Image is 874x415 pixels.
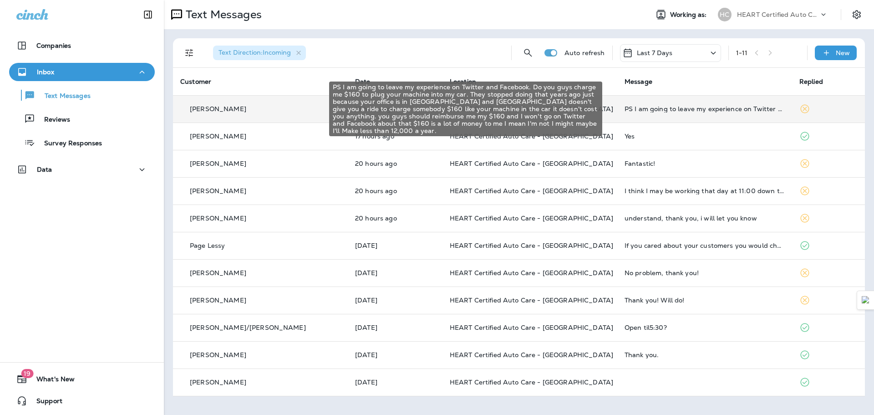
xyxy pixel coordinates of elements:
[450,351,613,359] span: HEART Certified Auto Care - [GEOGRAPHIC_DATA]
[9,109,155,128] button: Reviews
[625,105,785,113] div: PS I am going to leave my experience on Twitter and Facebook. Do you guys charge me $160 to plug ...
[450,241,613,250] span: HEART Certified Auto Care - [GEOGRAPHIC_DATA]
[9,36,155,55] button: Companies
[450,214,613,222] span: HEART Certified Auto Care - [GEOGRAPHIC_DATA]
[355,160,435,167] p: Sep 22, 2025 11:22 AM
[329,82,602,136] div: PS I am going to leave my experience on Twitter and Facebook. Do you guys charge me $160 to plug ...
[625,242,785,249] div: If you cared about your customers you would check for recalls especially for expensive repairs. I...
[355,187,435,195] p: Sep 22, 2025 11:14 AM
[355,242,435,249] p: Sep 20, 2025 07:39 PM
[355,324,435,331] p: Sep 16, 2025 04:51 PM
[799,77,823,86] span: Replied
[180,77,211,86] span: Customer
[190,133,246,140] p: [PERSON_NAME]
[213,46,306,60] div: Text Direction:Incoming
[190,242,225,249] p: Page Lessy
[355,297,435,304] p: Sep 16, 2025 05:29 PM
[564,49,605,56] p: Auto refresh
[190,269,246,277] p: [PERSON_NAME]
[9,370,155,388] button: 19What's New
[35,139,102,148] p: Survey Responses
[9,86,155,105] button: Text Messages
[450,323,613,332] span: HEART Certified Auto Care - [GEOGRAPHIC_DATA]
[190,187,246,195] p: [PERSON_NAME]
[190,160,246,167] p: [PERSON_NAME]
[736,49,748,56] div: 1 - 11
[625,160,785,167] div: Fantastic!
[190,351,246,359] p: [PERSON_NAME]
[450,378,613,386] span: HEART Certified Auto Care - [GEOGRAPHIC_DATA]
[625,324,785,331] div: Open til5:30?
[37,68,54,76] p: Inbox
[355,133,435,140] p: Sep 22, 2025 02:04 PM
[190,379,246,386] p: [PERSON_NAME]
[625,215,785,222] div: understand, thank you, i will let you know
[718,8,732,21] div: HC
[9,63,155,81] button: Inbox
[27,397,62,408] span: Support
[355,215,435,222] p: Sep 22, 2025 11:11 AM
[625,77,652,86] span: Message
[36,42,71,49] p: Companies
[625,133,785,140] div: Yes
[862,296,870,304] img: Detect Auto
[9,392,155,410] button: Support
[27,375,75,386] span: What's New
[355,77,371,86] span: Date
[450,269,613,277] span: HEART Certified Auto Care - [GEOGRAPHIC_DATA]
[625,351,785,359] div: Thank you.
[37,166,52,173] p: Data
[625,187,785,195] div: I think I may be working that day at 11:00 down the street. If so, I'll have to pick up my car af...
[737,11,819,18] p: HEART Certified Auto Care
[190,324,306,331] p: [PERSON_NAME]/[PERSON_NAME]
[135,5,161,24] button: Collapse Sidebar
[218,48,291,56] span: Text Direction : Incoming
[182,8,262,21] p: Text Messages
[355,351,435,359] p: Sep 16, 2025 10:38 AM
[450,77,476,86] span: Location
[190,297,246,304] p: [PERSON_NAME]
[637,49,673,56] p: Last 7 Days
[21,369,33,378] span: 19
[355,379,435,386] p: Sep 16, 2025 06:20 AM
[355,269,435,277] p: Sep 18, 2025 03:24 PM
[670,11,709,19] span: Working as:
[625,269,785,277] div: No problem, thank you!
[519,44,537,62] button: Search Messages
[450,159,613,168] span: HEART Certified Auto Care - [GEOGRAPHIC_DATA]
[450,296,613,304] span: HEART Certified Auto Care - [GEOGRAPHIC_DATA]
[190,215,246,222] p: [PERSON_NAME]
[35,116,70,124] p: Reviews
[36,92,91,101] p: Text Messages
[9,160,155,179] button: Data
[836,49,850,56] p: New
[180,44,198,62] button: Filters
[190,105,246,113] p: [PERSON_NAME]
[849,6,865,23] button: Settings
[625,297,785,304] div: Thank you! Will do!
[9,133,155,152] button: Survey Responses
[450,187,613,195] span: HEART Certified Auto Care - [GEOGRAPHIC_DATA]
